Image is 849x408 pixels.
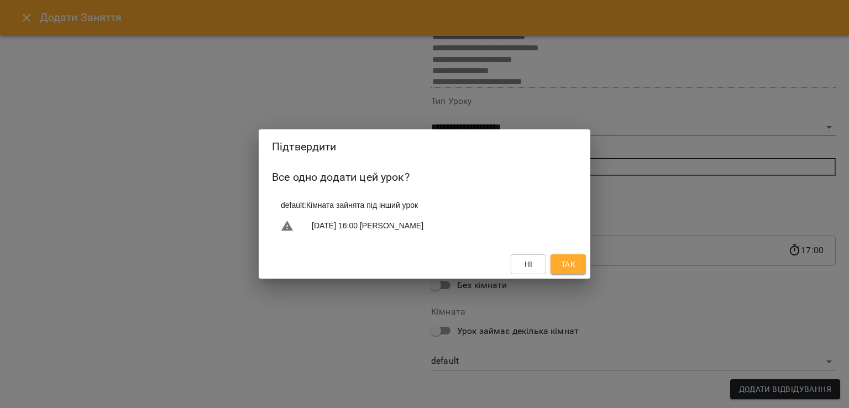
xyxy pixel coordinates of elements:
span: Так [561,258,575,271]
button: Так [551,254,586,274]
span: Ні [525,258,533,271]
li: [DATE] 16:00 [PERSON_NAME] [272,215,577,237]
li: default : Кімната зайнята під інший урок [272,195,577,215]
h6: Все одно додати цей урок? [272,169,577,186]
h2: Підтвердити [272,138,577,155]
button: Ні [511,254,546,274]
